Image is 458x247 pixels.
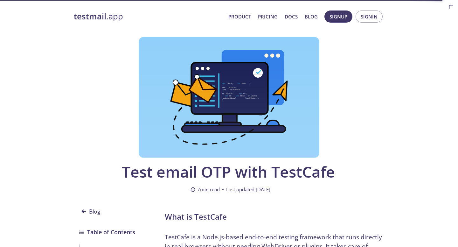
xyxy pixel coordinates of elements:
span: Test email OTP with TestCafe [120,163,337,180]
a: Blog [79,196,145,220]
span: Last updated: [DATE] [226,186,270,193]
strong: testmail [74,11,106,22]
span: Signin [361,12,378,21]
a: testmail.app [74,11,223,22]
button: Signin [356,11,383,23]
button: Signup [324,11,352,23]
a: Docs [285,12,298,21]
span: Blog [79,205,104,217]
a: Blog [305,12,318,21]
span: Signup [330,12,347,21]
h2: What is TestCafe [165,211,384,222]
span: 7 min read [190,186,220,193]
a: Product [228,12,251,21]
a: Pricing [258,12,278,21]
h3: Table of Contents [87,228,135,236]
